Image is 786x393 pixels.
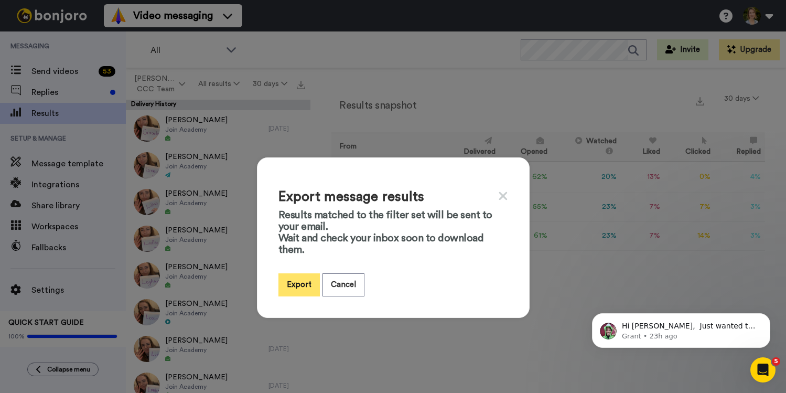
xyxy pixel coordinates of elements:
[278,273,320,296] button: Export
[772,357,780,366] span: 5
[750,357,776,383] iframe: Intercom live chat
[576,291,786,365] iframe: Intercom notifications message
[278,189,498,205] h1: Export message results
[278,209,498,256] p: Results matched to the filter set will be sent to your email. Wait and check your inbox soon to d...
[322,273,364,296] button: Cancel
